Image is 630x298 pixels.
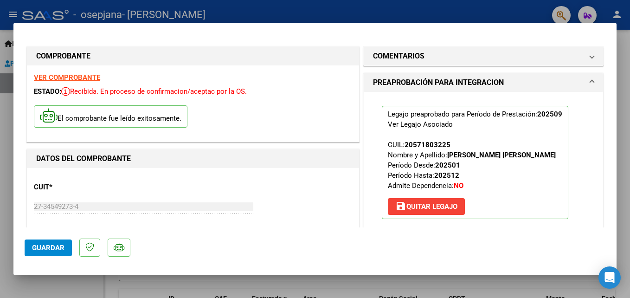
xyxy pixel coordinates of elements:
div: 20571803225 [405,140,450,150]
h1: COMENTARIOS [373,51,424,62]
strong: 202512 [434,171,459,180]
strong: DATOS DEL COMPROBANTE [36,154,131,163]
button: Guardar [25,240,72,256]
strong: [PERSON_NAME] [PERSON_NAME] [447,151,556,159]
strong: 202501 [435,161,460,169]
p: CUIT [34,182,129,193]
div: PREAPROBACIÓN PARA INTEGRACION [364,92,603,240]
strong: NO [454,181,463,190]
mat-icon: save [395,201,406,212]
p: Legajo preaprobado para Período de Prestación: [382,106,568,219]
button: Quitar Legajo [388,198,465,215]
span: Guardar [32,244,64,252]
span: CUIL: Nombre y Apellido: Período Desde: Período Hasta: Admite Dependencia: [388,141,556,190]
div: Open Intercom Messenger [598,266,621,289]
h1: PREAPROBACIÓN PARA INTEGRACION [373,77,504,88]
mat-expansion-panel-header: PREAPROBACIÓN PARA INTEGRACION [364,73,603,92]
mat-expansion-panel-header: COMENTARIOS [364,47,603,65]
span: Quitar Legajo [395,202,457,211]
strong: COMPROBANTE [36,52,90,60]
div: Ver Legajo Asociado [388,119,453,130]
p: El comprobante fue leído exitosamente. [34,105,187,128]
strong: 202509 [537,110,562,118]
span: ESTADO: [34,87,61,96]
span: Recibida. En proceso de confirmacion/aceptac por la OS. [61,87,247,96]
a: VER COMPROBANTE [34,73,100,82]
